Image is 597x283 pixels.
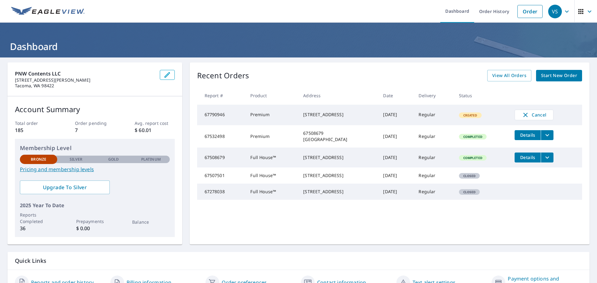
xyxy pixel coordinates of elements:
[76,225,113,232] p: $ 0.00
[15,104,175,115] p: Account Summary
[414,167,454,184] td: Regular
[536,70,582,81] a: Start New Order
[135,126,174,134] p: $ 60.01
[20,166,170,173] a: Pricing and membership levels
[245,105,298,125] td: Premium
[20,212,57,225] p: Reports Completed
[76,218,113,225] p: Prepayments
[303,172,373,179] div: [STREET_ADDRESS]
[245,86,298,105] th: Product
[70,157,83,162] p: Silver
[31,157,46,162] p: Bronze
[245,167,298,184] td: Full House™
[454,86,510,105] th: Status
[108,157,119,162] p: Gold
[414,86,454,105] th: Delivery
[245,184,298,200] td: Full House™
[378,167,414,184] td: [DATE]
[20,144,170,152] p: Membership Level
[197,86,246,105] th: Report #
[75,126,115,134] p: 7
[303,154,373,161] div: [STREET_ADDRESS]
[298,86,378,105] th: Address
[541,153,553,162] button: filesDropdownBtn-67508679
[7,40,590,53] h1: Dashboard
[141,157,161,162] p: Platinum
[515,110,553,120] button: Cancel
[15,70,155,77] p: PNW Contents LLC
[378,148,414,167] td: [DATE]
[460,113,481,117] span: Created
[15,83,155,89] p: Tacoma, WA 98422
[541,130,553,140] button: filesDropdownBtn-67532498
[197,167,246,184] td: 67507501
[15,120,55,126] p: Total order
[20,180,110,194] a: Upgrade To Silver
[197,105,246,125] td: 67790946
[11,7,85,16] img: EV Logo
[197,184,246,200] td: 67278038
[517,5,543,18] a: Order
[541,72,577,80] span: Start New Order
[414,148,454,167] td: Regular
[378,125,414,148] td: [DATE]
[245,148,298,167] td: Full House™
[132,219,169,225] p: Balance
[515,153,541,162] button: detailsBtn-67508679
[20,202,170,209] p: 2025 Year To Date
[75,120,115,126] p: Order pending
[303,130,373,143] div: 67508679 [GEOGRAPHIC_DATA]
[15,126,55,134] p: 185
[197,70,249,81] p: Recent Orders
[518,132,537,138] span: Details
[378,86,414,105] th: Date
[460,190,479,194] span: Closed
[414,125,454,148] td: Regular
[15,77,155,83] p: [STREET_ADDRESS][PERSON_NAME]
[548,5,562,18] div: VS
[303,189,373,195] div: [STREET_ADDRESS]
[197,125,246,148] td: 67532498
[414,184,454,200] td: Regular
[25,184,105,191] span: Upgrade To Silver
[15,257,582,265] p: Quick Links
[518,154,537,160] span: Details
[414,105,454,125] td: Regular
[135,120,174,126] p: Avg. report cost
[460,135,486,139] span: Completed
[460,156,486,160] span: Completed
[487,70,531,81] a: View All Orders
[460,174,479,178] span: Closed
[492,72,526,80] span: View All Orders
[378,105,414,125] td: [DATE]
[245,125,298,148] td: Premium
[515,130,541,140] button: detailsBtn-67532498
[521,111,547,119] span: Cancel
[303,112,373,118] div: [STREET_ADDRESS]
[378,184,414,200] td: [DATE]
[197,148,246,167] td: 67508679
[20,225,57,232] p: 36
